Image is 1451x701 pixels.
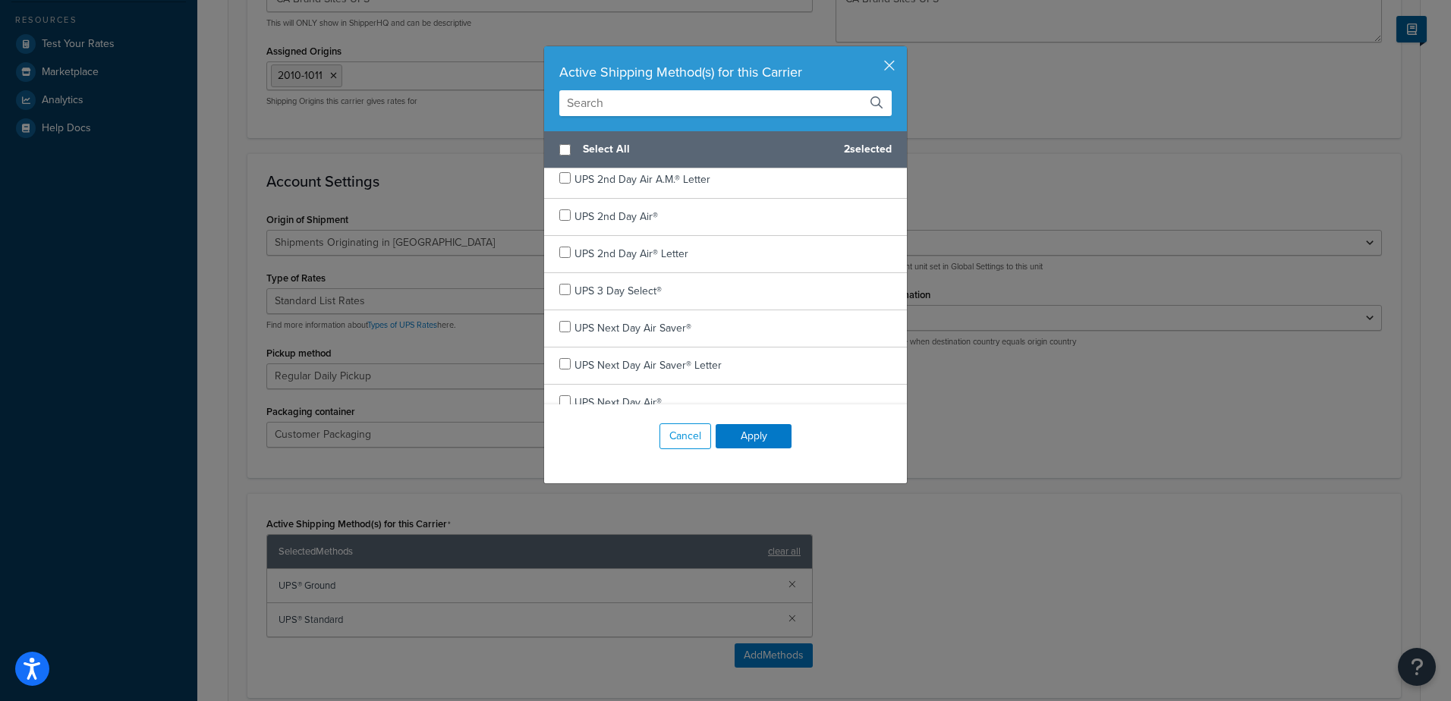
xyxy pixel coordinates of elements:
span: Select All [583,139,832,160]
input: Search [559,90,892,116]
button: Cancel [659,423,711,449]
span: UPS 3 Day Select® [574,283,662,299]
span: UPS Next Day Air® [574,395,662,410]
span: UPS 2nd Day Air® Letter [574,246,688,262]
button: Apply [716,424,792,448]
span: UPS Next Day Air Saver® [574,320,691,336]
span: UPS 2nd Day Air A.M.® Letter [574,171,710,187]
div: 2 selected [544,131,907,168]
div: Active Shipping Method(s) for this Carrier [559,61,892,83]
span: UPS Next Day Air Saver® Letter [574,357,722,373]
span: UPS 2nd Day Air® [574,209,658,225]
